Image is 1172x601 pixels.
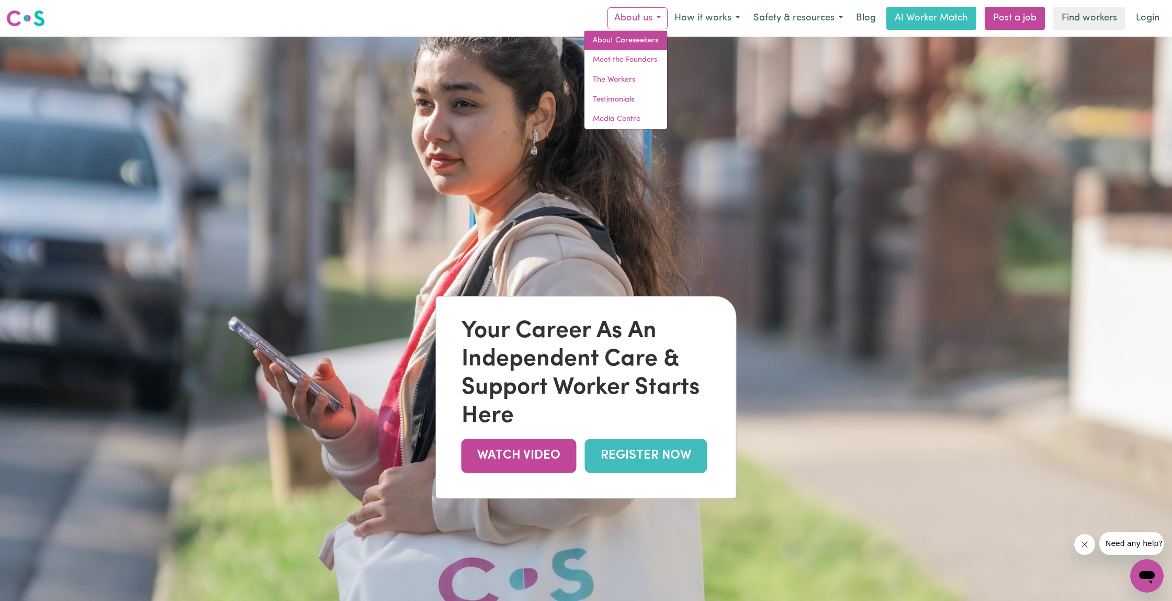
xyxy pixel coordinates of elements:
iframe: Button to launch messaging window [1130,559,1164,593]
a: REGISTER NOW [585,439,707,473]
button: How it works [668,7,747,29]
a: Blog [850,7,882,30]
iframe: Message from company [1099,532,1164,555]
a: Find workers [1053,7,1125,30]
a: Careseekers logo [6,6,45,30]
a: About Careseekers [584,31,667,51]
a: AI Worker Match [886,7,976,30]
a: Meet the Founders [584,50,667,70]
div: About us [584,30,668,130]
a: WATCH VIDEO [461,439,577,473]
a: Testimonials [584,90,667,110]
a: Post a job [985,7,1045,30]
a: The Workers [584,70,667,90]
div: Your Career As An Independent Care & Support Worker Starts Here [461,317,711,430]
button: About us [607,7,668,29]
img: Careseekers logo [6,9,45,28]
a: Login [1130,7,1166,30]
button: Safety & resources [747,7,850,29]
a: Media Centre [584,109,667,129]
iframe: Close message [1074,534,1095,555]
